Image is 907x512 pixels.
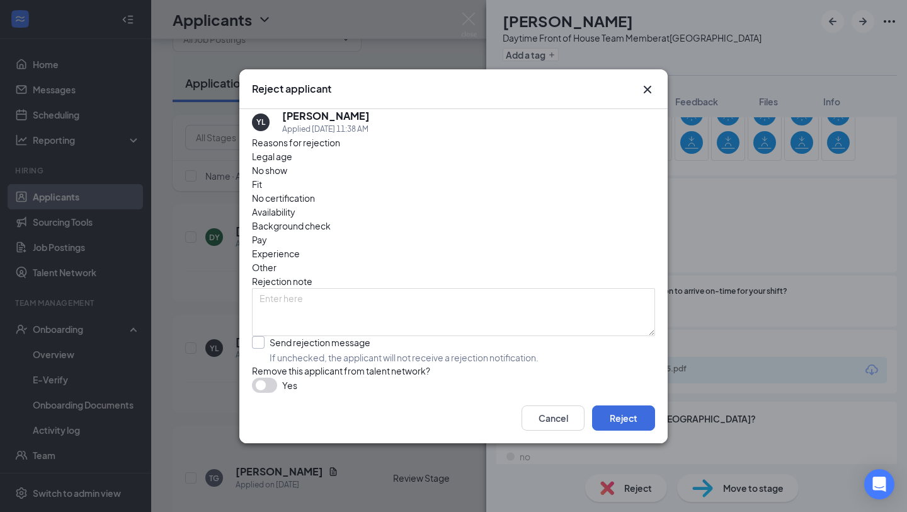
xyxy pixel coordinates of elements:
[252,205,295,219] span: Availability
[282,378,297,393] span: Yes
[256,117,265,127] div: YL
[282,123,370,136] div: Applied [DATE] 11:38 AM
[252,191,315,205] span: No certification
[252,82,331,96] h3: Reject applicant
[252,219,331,233] span: Background check
[252,365,430,376] span: Remove this applicant from talent network?
[592,405,655,431] button: Reject
[864,469,894,499] div: Open Intercom Messenger
[252,177,262,191] span: Fit
[252,260,277,274] span: Other
[522,405,585,431] button: Cancel
[282,109,370,123] h5: [PERSON_NAME]
[640,82,655,97] svg: Cross
[252,163,287,177] span: No show
[252,276,312,287] span: Rejection note
[252,149,292,163] span: Legal age
[252,233,267,247] span: Pay
[640,82,655,97] button: Close
[252,137,340,148] span: Reasons for rejection
[252,247,300,260] span: Experience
